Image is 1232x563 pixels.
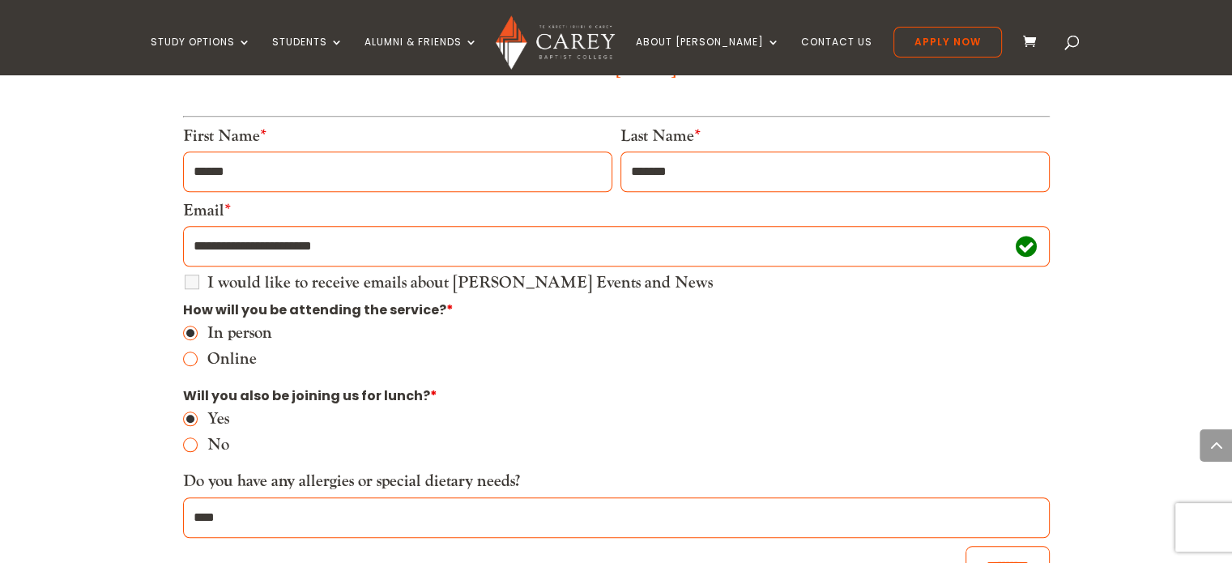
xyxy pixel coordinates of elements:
label: I would like to receive emails about [PERSON_NAME] Events and News [207,275,713,291]
a: Apply Now [893,27,1002,58]
img: Carey Baptist College [496,15,615,70]
a: Study Options [151,36,251,75]
span: Will you also be joining us for lunch? [183,386,437,405]
label: Do you have any allergies or special dietary needs? [183,471,520,492]
a: About [PERSON_NAME] [636,36,780,75]
label: Online [207,351,1050,367]
a: Contact Us [801,36,872,75]
a: Students [272,36,343,75]
span: How will you be attending the service? [183,301,454,319]
a: Alumni & Friends [364,36,478,75]
label: Last Name [620,126,701,147]
label: Email [183,200,231,221]
label: No [207,437,1050,453]
label: First Name [183,126,266,147]
label: In person [207,325,1050,341]
label: Yes [207,411,1050,427]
